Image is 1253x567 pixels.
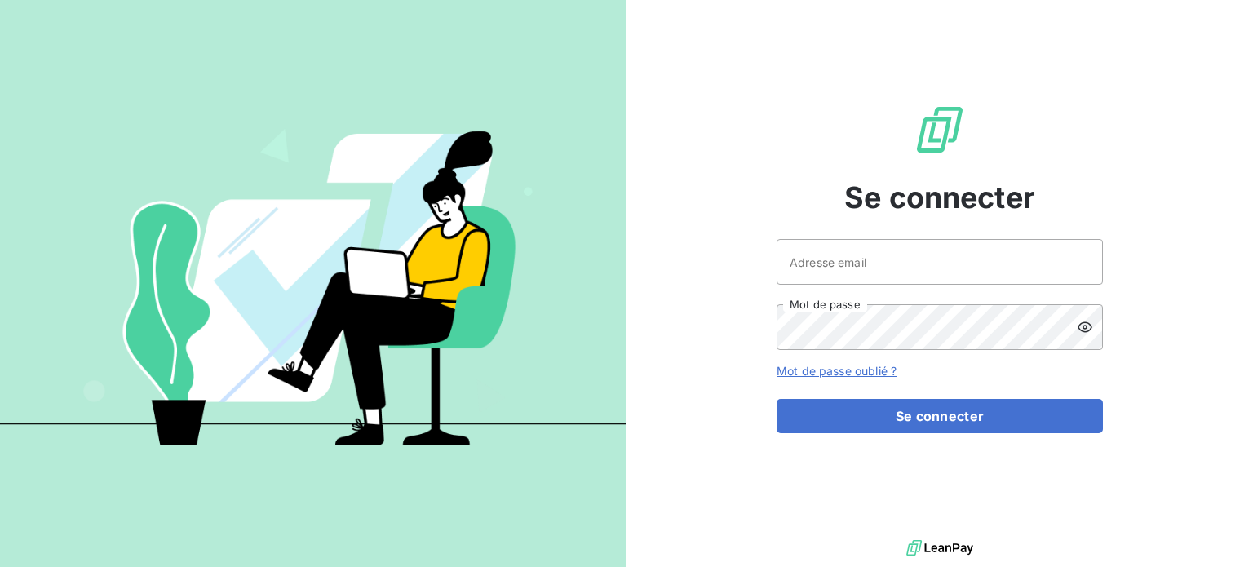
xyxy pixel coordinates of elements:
[777,239,1103,285] input: placeholder
[914,104,966,156] img: Logo LeanPay
[777,399,1103,433] button: Se connecter
[844,175,1035,219] span: Se connecter
[777,364,897,378] a: Mot de passe oublié ?
[906,536,973,560] img: logo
